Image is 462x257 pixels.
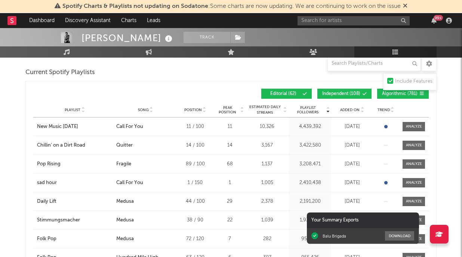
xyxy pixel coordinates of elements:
div: 10,326 [247,123,287,131]
span: : Some charts are now updating. We are continuing to work on the issue [62,3,401,9]
div: [DATE] [333,179,371,187]
div: Medusa [116,217,134,224]
div: 38 / 90 [178,217,212,224]
div: 282 [247,235,287,243]
div: 22 [216,217,244,224]
div: Call For You [116,123,143,131]
a: Daily Lift [37,198,113,205]
div: 3,422,580 [290,142,330,149]
div: 99 + [434,15,443,21]
div: [DATE] [333,160,371,168]
a: Pop Rising [37,160,113,168]
div: 44 / 100 [178,198,212,205]
button: 99+ [431,18,437,24]
span: Added On [340,108,360,112]
div: 11 [216,123,244,131]
div: 1 / 150 [178,179,212,187]
div: Medusa [116,198,134,205]
div: 2,410,438 [290,179,330,187]
span: Playlist Followers [290,105,325,114]
div: 1 [216,179,244,187]
div: 72 / 120 [178,235,212,243]
span: Algorithmic ( 781 ) [382,92,418,96]
div: 955,426 [290,235,330,243]
div: Include Features [395,77,432,86]
span: Independent ( 108 ) [322,92,360,96]
span: Playlist [65,108,80,112]
div: Pop Rising [37,160,61,168]
div: Fragile [116,160,131,168]
div: Medusa [116,235,134,243]
a: Folk Pop [37,235,113,243]
div: 1,039 [247,217,287,224]
div: 3,167 [247,142,287,149]
span: Spotify Charts & Playlists not updating on Sodatone [62,3,208,9]
div: 89 / 100 [178,160,212,168]
div: 68 [216,160,244,168]
button: Independent(108) [317,89,372,99]
div: 1,137 [247,160,287,168]
div: sad hour [37,179,57,187]
div: Daily Lift [37,198,56,205]
div: Your Summary Exports [307,212,419,228]
input: Search Playlists/Charts [327,56,421,71]
div: [PERSON_NAME] [81,32,174,44]
span: Peak Position [216,105,239,114]
div: 2,191,200 [290,198,330,205]
div: Balu Brigada [323,233,346,239]
div: New Music [DATE] [37,123,78,131]
a: Dashboard [24,13,60,28]
a: Chillin' on a Dirt Road [37,142,113,149]
div: Stimmungsmacher [37,217,80,224]
a: Leads [142,13,166,28]
div: Chillin' on a Dirt Road [37,142,85,149]
span: Dismiss [403,3,407,9]
span: Trend [378,108,390,112]
div: [DATE] [333,123,371,131]
div: 7 [216,235,244,243]
div: Call For You [116,179,143,187]
button: Track [184,32,230,43]
button: Algorithmic(781) [377,89,429,99]
div: [DATE] [333,142,371,149]
button: Editorial(62) [261,89,312,99]
div: 3,208,471 [290,160,330,168]
div: [DATE] [333,198,371,205]
span: Position [184,108,202,112]
div: Quitter [116,142,133,149]
span: Estimated Daily Streams [247,104,282,116]
div: 4,439,392 [290,123,330,131]
a: New Music [DATE] [37,123,113,131]
div: Folk Pop [37,235,56,243]
a: sad hour [37,179,113,187]
div: 2,378 [247,198,287,205]
a: Discovery Assistant [60,13,116,28]
a: Stimmungsmacher [37,217,113,224]
div: 14 / 100 [178,142,212,149]
div: 14 [216,142,244,149]
span: Song [138,108,149,112]
a: Charts [116,13,142,28]
div: 1,005 [247,179,287,187]
button: Download [385,231,414,241]
div: 1,933,243 [290,217,330,224]
input: Search for artists [298,16,410,25]
div: 29 [216,198,244,205]
span: Current Spotify Playlists [25,68,95,77]
div: 11 / 100 [178,123,212,131]
span: Editorial ( 62 ) [266,92,301,96]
